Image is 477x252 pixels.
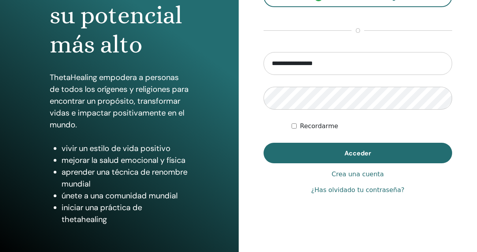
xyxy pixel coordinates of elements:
a: ¿Has olvidado tu contraseña? [311,185,404,195]
li: iniciar una práctica de thetahealing [62,202,189,225]
p: ThetaHealing empodera a personas de todos los orígenes y religiones para encontrar un propósito, ... [50,71,189,131]
button: Acceder [264,143,453,163]
div: Mantenerme autenticado indefinidamente o hasta cerrar la sesión manualmente [292,121,452,131]
a: Crea una cuenta [332,170,384,179]
li: vivir un estilo de vida positivo [62,142,189,154]
label: Recordarme [300,121,338,131]
li: aprender una técnica de renombre mundial [62,166,189,190]
span: o [352,26,364,35]
span: Acceder [344,149,371,157]
li: únete a una comunidad mundial [62,190,189,202]
li: mejorar la salud emocional y física [62,154,189,166]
